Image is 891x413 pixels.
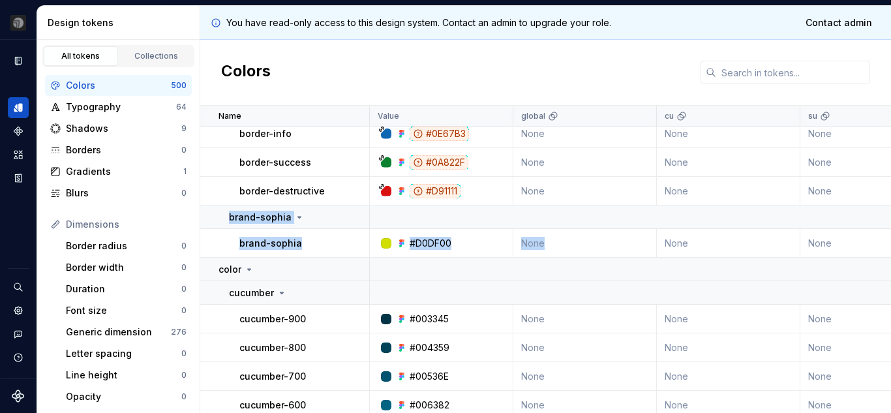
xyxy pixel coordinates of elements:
[181,123,187,134] div: 9
[657,119,800,148] td: None
[181,284,187,294] div: 0
[66,187,181,200] div: Blurs
[219,111,241,121] p: Name
[410,237,451,250] div: #D0DF00
[239,156,311,169] p: border-success
[8,168,29,189] a: Storybook stories
[410,184,461,198] div: #D91111
[171,80,187,91] div: 500
[806,16,872,29] span: Contact admin
[8,300,29,321] a: Settings
[410,127,469,141] div: #0E67B3
[61,257,192,278] a: Border width0
[181,262,187,273] div: 0
[665,111,674,121] p: cu
[176,102,187,112] div: 64
[239,341,306,354] p: cucumber-800
[48,51,113,61] div: All tokens
[8,121,29,142] a: Components
[10,15,26,31] img: 3ce36157-9fde-47d2-9eb8-fa8ebb961d3d.png
[61,300,192,321] a: Font size0
[66,347,181,360] div: Letter spacing
[66,239,181,252] div: Border radius
[239,313,306,326] p: cucumber-900
[61,236,192,256] a: Border radius0
[221,61,271,84] h2: Colors
[181,348,187,359] div: 0
[657,333,800,362] td: None
[8,97,29,118] a: Design tokens
[410,155,468,170] div: #0A822F
[48,16,194,29] div: Design tokens
[66,100,176,114] div: Typography
[61,322,192,343] a: Generic dimension276
[239,370,306,383] p: cucumber-700
[8,50,29,71] a: Documentation
[45,97,192,117] a: Typography64
[181,305,187,316] div: 0
[410,399,449,412] div: #006382
[66,218,187,231] div: Dimensions
[410,341,449,354] div: #004359
[45,118,192,139] a: Shadows9
[410,313,449,326] div: #003345
[45,161,192,182] a: Gradients1
[513,229,657,258] td: None
[66,304,181,317] div: Font size
[12,390,25,403] svg: Supernova Logo
[410,370,449,383] div: #00536E
[181,241,187,251] div: 0
[66,283,181,296] div: Duration
[66,144,181,157] div: Borders
[716,61,870,84] input: Search in tokens...
[657,229,800,258] td: None
[657,362,800,391] td: None
[8,277,29,298] button: Search ⌘K
[181,145,187,155] div: 0
[45,183,192,204] a: Blurs0
[181,370,187,380] div: 0
[378,111,399,121] p: Value
[239,127,292,140] p: border-info
[239,399,306,412] p: cucumber-600
[513,333,657,362] td: None
[239,237,302,250] p: brand-sophia
[181,188,187,198] div: 0
[66,326,171,339] div: Generic dimension
[66,390,181,403] div: Opacity
[239,185,325,198] p: border-destructive
[8,324,29,344] button: Contact support
[808,111,817,121] p: su
[521,111,545,121] p: global
[229,286,274,299] p: cucumber
[61,343,192,364] a: Letter spacing0
[183,166,187,177] div: 1
[66,261,181,274] div: Border width
[66,369,181,382] div: Line height
[61,365,192,386] a: Line height0
[61,386,192,407] a: Opacity0
[45,140,192,161] a: Borders0
[513,362,657,391] td: None
[226,16,611,29] p: You have read-only access to this design system. Contact an admin to upgrade your role.
[657,305,800,333] td: None
[124,51,189,61] div: Collections
[657,177,800,206] td: None
[513,148,657,177] td: None
[513,177,657,206] td: None
[61,279,192,299] a: Duration0
[66,165,183,178] div: Gradients
[66,79,171,92] div: Colors
[513,305,657,333] td: None
[229,211,292,224] p: brand-sophia
[657,148,800,177] td: None
[8,144,29,165] a: Assets
[797,11,881,35] a: Contact admin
